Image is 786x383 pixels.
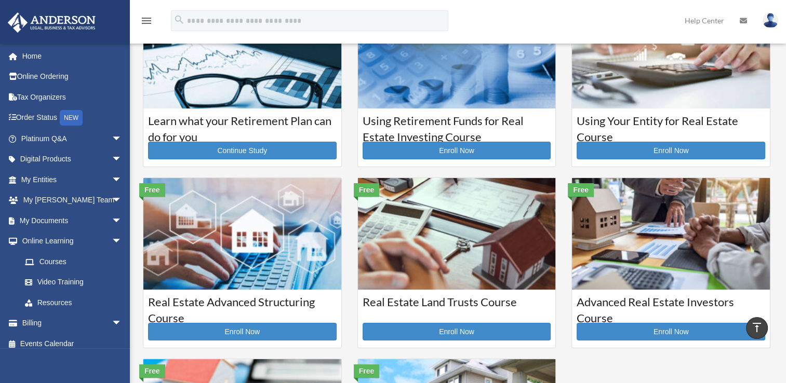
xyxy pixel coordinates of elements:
h3: Real Estate Advanced Structuring Course [148,294,337,320]
h3: Real Estate Land Trusts Course [363,294,551,320]
img: Anderson Advisors Platinum Portal [5,12,99,33]
h3: Using Your Entity for Real Estate Course [577,113,765,139]
span: arrow_drop_down [112,231,132,252]
a: menu [140,18,153,27]
i: vertical_align_top [751,321,763,334]
div: NEW [60,110,83,126]
a: Resources [15,292,138,313]
a: My Entitiesarrow_drop_down [7,169,138,190]
div: Free [139,183,165,197]
i: menu [140,15,153,27]
span: arrow_drop_down [112,210,132,231]
span: arrow_drop_down [112,190,132,211]
span: arrow_drop_down [112,149,132,170]
a: Billingarrow_drop_down [7,313,138,334]
a: Enroll Now [363,142,551,159]
span: arrow_drop_down [112,313,132,334]
a: Enroll Now [148,323,337,340]
a: Platinum Q&Aarrow_drop_down [7,128,138,149]
a: My Documentsarrow_drop_down [7,210,138,231]
h3: Advanced Real Estate Investors Course [577,294,765,320]
div: Free [139,364,165,378]
a: Online Learningarrow_drop_down [7,231,138,252]
img: User Pic [763,13,778,28]
i: search [174,14,185,25]
span: arrow_drop_down [112,128,132,149]
div: Free [354,183,380,197]
h3: Learn what your Retirement Plan can do for you [148,113,337,139]
div: Free [568,183,594,197]
a: Courses [15,251,132,272]
a: Events Calendar [7,333,138,354]
a: Order StatusNEW [7,107,138,129]
div: Free [354,364,380,378]
a: Continue Study [148,142,337,159]
a: Enroll Now [577,323,765,340]
a: My [PERSON_NAME] Teamarrow_drop_down [7,190,138,211]
a: Online Ordering [7,66,138,87]
a: Enroll Now [577,142,765,159]
h3: Using Retirement Funds for Real Estate Investing Course [363,113,551,139]
span: arrow_drop_down [112,169,132,190]
a: Enroll Now [363,323,551,340]
a: Video Training [15,272,138,293]
a: vertical_align_top [746,317,768,339]
a: Digital Productsarrow_drop_down [7,149,138,170]
a: Home [7,46,138,66]
a: Tax Organizers [7,87,138,107]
